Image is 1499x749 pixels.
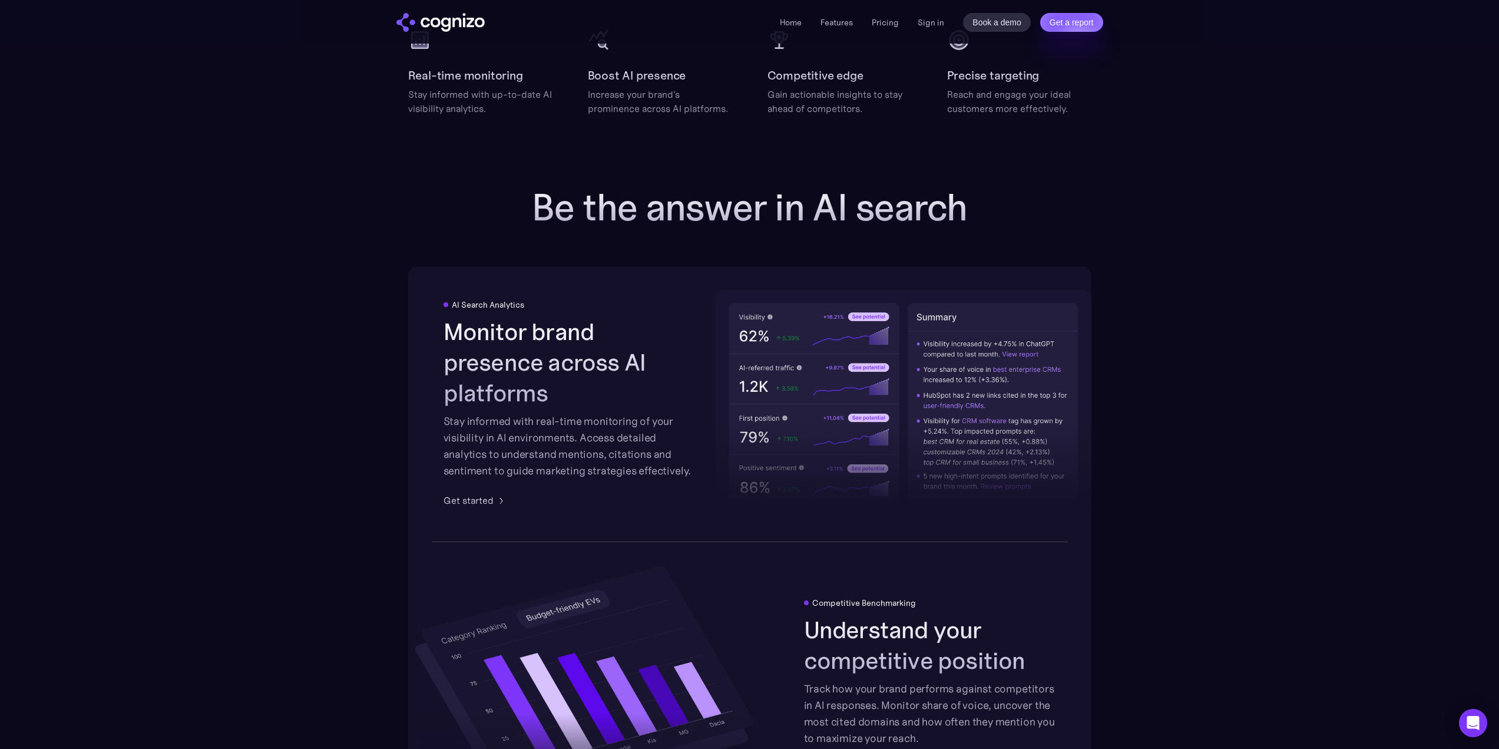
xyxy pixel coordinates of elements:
[963,13,1031,32] a: Book a demo
[1040,13,1103,32] a: Get a report
[812,598,916,608] div: Competitive Benchmarking
[872,17,899,28] a: Pricing
[947,87,1091,116] div: Reach and engage your ideal customers more effectively.
[1459,709,1487,737] div: Open Intercom Messenger
[767,87,912,116] div: Gain actionable insights to stay ahead of competitors.
[804,681,1056,747] div: Track how your brand performs against competitors in AI responses. Monitor share of voice, uncove...
[588,87,732,116] div: Increase your brand's prominence across AI platforms.
[780,17,802,28] a: Home
[588,66,686,85] h2: Boost AI presence
[408,66,523,85] h2: Real-time monitoring
[514,186,985,229] h2: Be the answer in AI search
[767,66,863,85] h2: Competitive edge
[452,300,524,309] div: AI Search Analytics
[444,493,508,507] a: Get started
[947,66,1040,85] h2: Precise targeting
[444,316,696,408] h2: Monitor brand presence across AI platforms
[396,13,485,32] a: home
[396,13,485,32] img: cognizo logo
[716,290,1091,518] img: AI visibility metrics performance insights
[444,413,696,479] div: Stay informed with real-time monitoring of your visibility in AI environments. Access detailed an...
[918,15,944,29] a: Sign in
[444,493,494,507] div: Get started
[408,87,552,116] div: Stay informed with up-to-date AI visibility analytics.
[804,615,1056,676] h2: Understand your competitive position
[820,17,853,28] a: Features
